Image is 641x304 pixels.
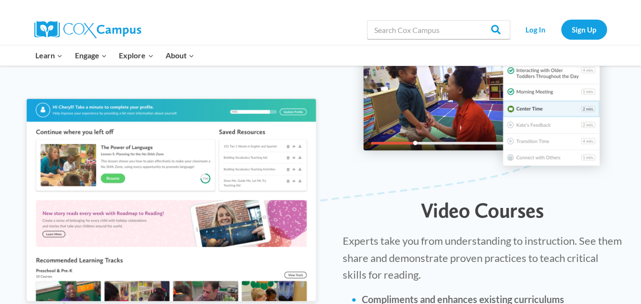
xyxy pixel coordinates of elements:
nav: Secondary Navigation [515,20,607,39]
button: Child menu of Explore [113,45,160,65]
button: Child menu of Engage [69,45,113,65]
a: Log In [515,20,557,39]
nav: Primary Navigation [30,45,200,65]
img: Cox Campus [34,21,141,38]
button: Child menu of About [159,45,200,65]
button: Child menu of Learn [30,45,69,65]
img: course-video-preview [351,18,613,179]
span: Experts take you from understanding to instruction. See them share and demonstrate proven practic... [343,234,622,281]
span: Video Courses [421,198,544,223]
input: Search Cox Campus [367,20,510,39]
a: Sign Up [561,20,607,39]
